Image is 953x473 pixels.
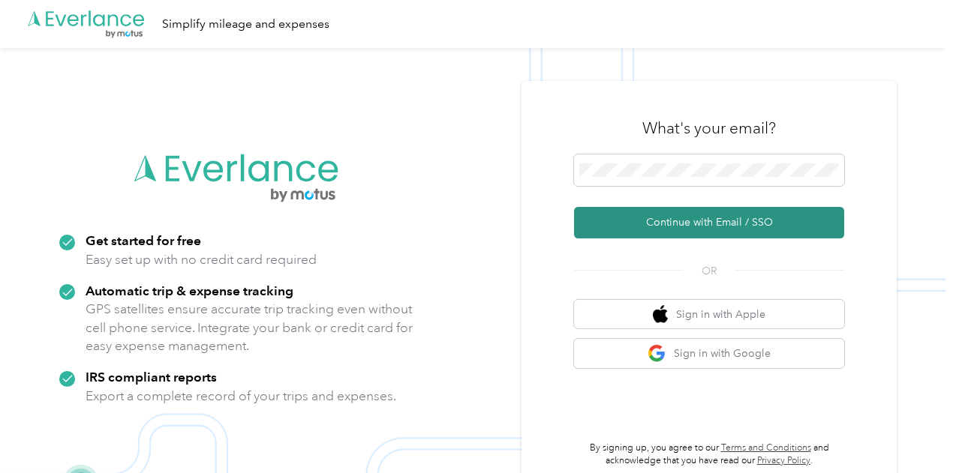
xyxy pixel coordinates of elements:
[86,387,396,406] p: Export a complete record of your trips and expenses.
[162,15,329,34] div: Simplify mileage and expenses
[86,283,293,298] strong: Automatic trip & expense tracking
[574,442,844,468] p: By signing up, you agree to our and acknowledge that you have read our .
[642,118,776,139] h3: What's your email?
[574,207,844,238] button: Continue with Email / SSO
[86,369,217,385] strong: IRS compliant reports
[86,300,413,355] p: GPS satellites ensure accurate trip tracking even without cell phone service. Integrate your bank...
[86,232,201,248] strong: Get started for free
[721,442,811,454] a: Terms and Conditions
[757,455,810,466] a: Privacy Policy
[574,300,844,329] button: apple logoSign in with Apple
[683,263,735,279] span: OR
[574,339,844,368] button: google logoSign in with Google
[653,305,668,324] img: apple logo
[648,344,666,363] img: google logo
[86,250,317,269] p: Easy set up with no credit card required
